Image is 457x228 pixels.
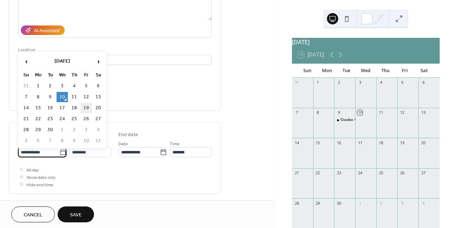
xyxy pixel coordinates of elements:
[379,200,384,206] div: 2
[421,110,426,115] div: 13
[379,110,384,115] div: 11
[33,70,44,80] th: Mo
[81,70,92,80] th: Fr
[399,80,405,85] div: 5
[57,136,68,146] td: 8
[81,136,92,146] td: 10
[18,46,210,54] div: Location
[27,181,53,189] span: Hide end time
[340,117,379,123] div: Garden Club Meeting
[421,200,426,206] div: 4
[399,110,405,115] div: 12
[45,114,56,124] td: 23
[45,125,56,135] td: 30
[399,200,405,206] div: 3
[27,174,55,181] span: Show date only
[379,140,384,145] div: 18
[45,136,56,146] td: 7
[93,92,104,102] td: 13
[357,170,363,176] div: 24
[170,140,180,148] span: Time
[315,170,321,176] div: 22
[93,54,104,69] span: ›
[93,70,104,80] th: Sa
[57,70,68,80] th: We
[69,103,80,113] td: 18
[81,114,92,124] td: 26
[70,211,82,219] span: Save
[93,81,104,91] td: 6
[356,64,375,78] div: Wed
[118,131,138,139] div: End date
[421,80,426,85] div: 6
[315,140,321,145] div: 15
[33,54,92,69] th: [DATE]
[34,27,60,35] div: AI Assistant
[33,103,44,113] td: 15
[93,103,104,113] td: 20
[58,206,94,222] button: Save
[69,81,80,91] td: 4
[317,64,336,78] div: Mon
[336,64,356,78] div: Tue
[27,166,39,174] span: All day
[294,110,299,115] div: 7
[81,81,92,91] td: 5
[69,125,80,135] td: 2
[294,200,299,206] div: 28
[45,103,56,113] td: 16
[33,92,44,102] td: 8
[93,136,104,146] td: 11
[20,136,32,146] td: 5
[24,211,42,219] span: Cancel
[20,114,32,124] td: 21
[294,170,299,176] div: 21
[45,92,56,102] td: 9
[315,200,321,206] div: 29
[421,140,426,145] div: 20
[357,200,363,206] div: 1
[20,125,32,135] td: 28
[294,140,299,145] div: 14
[292,38,440,46] div: [DATE]
[336,140,341,145] div: 16
[357,110,363,115] div: 10
[69,92,80,102] td: 11
[334,117,355,123] div: Garden Club Meeting
[20,70,32,80] th: Su
[357,80,363,85] div: 3
[20,92,32,102] td: 7
[93,114,104,124] td: 27
[336,200,341,206] div: 30
[45,81,56,91] td: 2
[357,140,363,145] div: 17
[298,64,317,78] div: Sun
[81,103,92,113] td: 19
[315,110,321,115] div: 8
[57,114,68,124] td: 24
[45,70,56,80] th: Tu
[399,140,405,145] div: 19
[69,70,80,80] th: Th
[415,64,434,78] div: Sat
[69,114,80,124] td: 25
[81,125,92,135] td: 3
[379,80,384,85] div: 4
[21,25,65,35] button: AI Assistant
[57,92,68,102] td: 10
[21,54,31,69] span: ‹
[93,125,104,135] td: 4
[395,64,415,78] div: Fri
[81,92,92,102] td: 12
[20,103,32,113] td: 14
[69,136,80,146] td: 9
[57,81,68,91] td: 3
[336,170,341,176] div: 23
[379,170,384,176] div: 25
[375,64,395,78] div: Thu
[33,81,44,91] td: 1
[11,206,55,222] button: Cancel
[315,80,321,85] div: 1
[336,80,341,85] div: 2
